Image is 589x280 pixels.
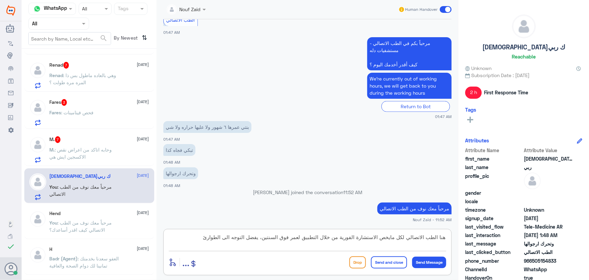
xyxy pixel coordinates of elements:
p: 9/9/2025, 1:48 AM [163,144,195,156]
span: last_interaction [465,232,523,239]
span: [DATE] [137,246,149,252]
button: Send Message [412,257,446,268]
span: ربي [524,164,573,171]
span: [DATE] [137,99,149,105]
p: [PERSON_NAME] joined the conversation [163,189,452,196]
span: 7 [55,136,61,143]
span: Badr (Agent) [50,256,78,261]
span: Nouf Zaid - 11:52 AM [413,217,452,223]
span: : فحص فيتامينات [61,110,94,115]
span: 11:52 AM [343,189,362,195]
span: gender [465,189,523,196]
span: : العفو سعدنا بخدمتك تمانينا لك دوام الصحة والعافية [50,256,119,269]
h5: Fares [50,99,67,106]
h5: [DEMOGRAPHIC_DATA]ك ربي [482,43,565,51]
span: Human Handover [405,6,437,13]
i: check [7,242,15,251]
button: ... [182,255,189,270]
span: first_name [465,155,523,162]
span: last_clicked_button [465,249,523,256]
span: signup_date [465,215,523,222]
span: الطب الاتصالي [166,17,195,23]
h6: Tags [465,107,476,113]
span: profile_pic [465,172,523,188]
span: 01:48 AM [163,160,180,164]
img: defaultAdmin.png [29,173,46,190]
span: 7 [63,62,69,69]
span: Renad [50,72,63,78]
span: [DATE] [137,172,149,179]
div: Tags [117,5,129,14]
p: 9/9/2025, 11:52 AM [377,203,452,214]
span: 01:47 AM [435,114,452,119]
h5: Hend [50,211,61,216]
img: defaultAdmin.png [29,99,46,116]
span: 01:47 AM [163,137,180,141]
span: 2 h [465,87,482,99]
h6: Attributes [465,137,489,143]
p: 9/9/2025, 1:47 AM [367,37,452,70]
span: By Newest [111,32,139,46]
span: search [100,34,108,42]
span: 3 [61,99,67,106]
h5: Renad [50,62,69,69]
input: Search by Name, Local etc… [29,32,111,45]
span: null [524,189,573,196]
i: ⇅ [142,32,148,43]
span: 01:47 AM [163,30,180,34]
span: You [50,220,58,226]
span: : مرحباً معك نوف من الطب الاتصالي [50,184,112,197]
div: Return to Bot [381,101,450,112]
span: 01:48 AM [163,183,180,188]
p: 9/9/2025, 1:47 AM [163,121,251,133]
img: defaultAdmin.png [524,172,541,189]
button: Avatar [4,262,17,275]
span: Unknown [524,206,573,213]
span: null [524,198,573,205]
span: timezone [465,206,523,213]
span: Attribute Name [465,147,523,154]
img: defaultAdmin.png [29,136,46,153]
h6: Reachable [512,53,536,60]
span: 2025-09-08T22:48:21.868Z [524,232,573,239]
span: الطب الاتصالي [524,249,573,256]
img: Widebot Logo [6,5,15,16]
span: last_name [465,164,523,171]
span: [DATE] [137,62,149,68]
span: [DATE] [137,136,149,142]
img: defaultAdmin.png [29,62,46,79]
span: : وهي بالعاده ماطول بس ذا المره مره طولت ؟ [50,72,116,85]
h5: M. [50,136,61,143]
span: Attribute Value [524,147,573,154]
span: locale [465,198,523,205]
p: 9/9/2025, 1:48 AM [163,167,198,179]
button: Send and close [371,256,407,269]
span: ChannelId [465,266,523,273]
p: 9/9/2025, 1:47 AM [367,73,452,99]
img: defaultAdmin.png [29,247,46,263]
img: defaultAdmin.png [512,15,535,38]
span: Fares [50,110,61,115]
h5: H [50,247,53,252]
span: phone_number [465,257,523,264]
span: M. [50,147,55,153]
span: last_visited_flow [465,223,523,230]
button: Drop [349,256,366,269]
span: ... [182,256,189,268]
span: You [50,184,58,190]
span: Subscription Date : [DATE] [465,72,582,79]
span: : وحابه اتاكد من اعراض نقص الاكسجين ايش هي [50,147,112,160]
span: 2 [524,266,573,273]
span: سبحانك [524,155,573,162]
span: 966505154833 [524,257,573,264]
span: : مرحباً معك نوف من الطب الاتصالي كيف اقدر أساعدك؟ [50,220,112,233]
h5: سبحانك ربي [50,173,111,179]
span: last_message [465,240,523,247]
span: [DATE] [137,210,149,216]
img: defaultAdmin.png [29,211,46,228]
span: 2025-09-08T22:47:03.118Z [524,215,573,222]
span: وتحرك ارجوالها [524,240,573,247]
span: Unknown [465,65,491,72]
span: First Response Time [484,89,528,96]
img: whatsapp.png [32,4,42,14]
